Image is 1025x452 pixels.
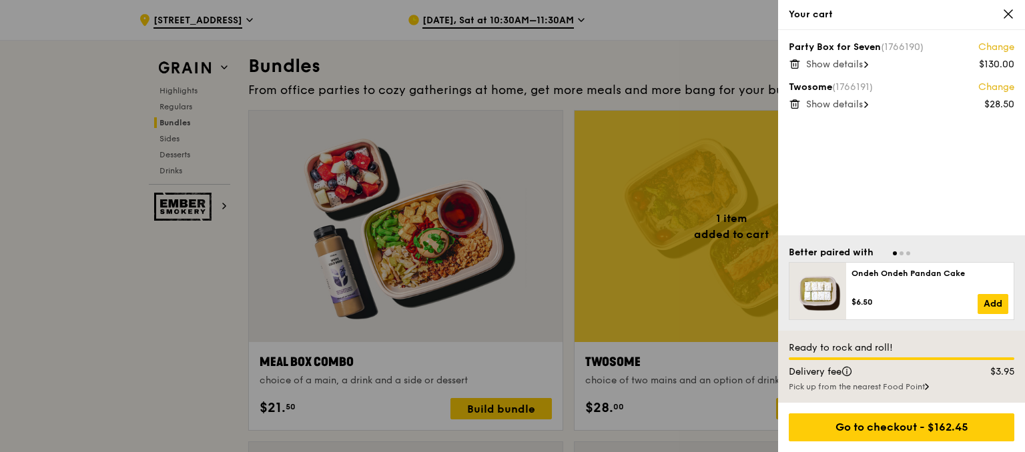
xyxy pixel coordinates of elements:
a: Change [978,41,1014,54]
div: Ondeh Ondeh Pandan Cake [851,268,1008,279]
span: Go to slide 1 [893,251,897,255]
div: Party Box for Seven [789,41,1014,54]
div: Ready to rock and roll! [789,341,1014,355]
div: $130.00 [979,58,1014,71]
span: (1766191) [832,81,873,93]
div: Your cart [789,8,1014,21]
div: Pick up from the nearest Food Point [789,381,1014,392]
div: Go to checkout - $162.45 [789,413,1014,441]
span: Show details [806,99,863,110]
a: Add [978,294,1008,314]
span: (1766190) [881,41,924,53]
span: Go to slide 3 [906,251,910,255]
span: Go to slide 2 [900,251,904,255]
div: Delivery fee [781,365,962,379]
a: Change [978,81,1014,94]
div: Twosome [789,81,1014,94]
span: Show details [806,59,863,70]
div: $3.95 [962,365,1023,379]
div: $28.50 [984,98,1014,111]
div: Better paired with [789,246,874,259]
div: $6.50 [851,297,978,307]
